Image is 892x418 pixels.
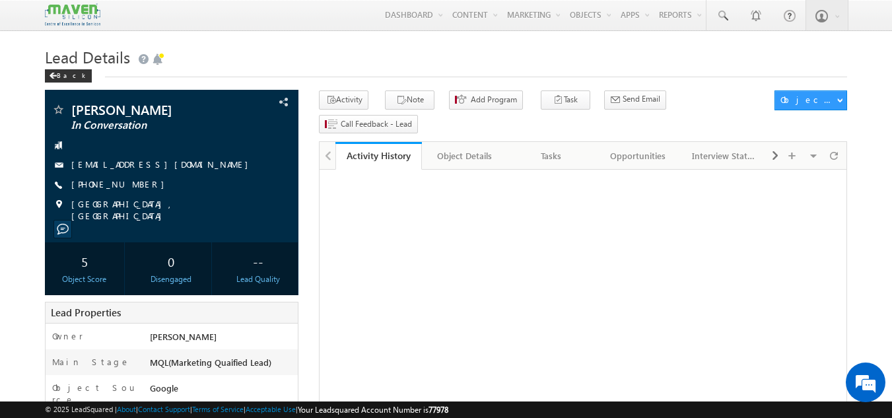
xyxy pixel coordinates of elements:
[45,69,98,80] a: Back
[692,148,756,164] div: Interview Status
[519,148,583,164] div: Tasks
[52,330,83,342] label: Owner
[449,90,523,110] button: Add Program
[71,198,276,222] span: [GEOGRAPHIC_DATA], [GEOGRAPHIC_DATA]
[221,249,294,273] div: --
[319,90,368,110] button: Activity
[432,148,497,164] div: Object Details
[192,405,244,413] a: Terms of Service
[45,46,130,67] span: Lead Details
[45,69,92,83] div: Back
[48,273,121,285] div: Object Score
[135,249,208,273] div: 0
[71,158,255,170] a: [EMAIL_ADDRESS][DOMAIN_NAME]
[45,3,100,26] img: Custom Logo
[681,142,768,170] a: Interview Status
[595,142,681,170] a: Opportunities
[508,142,595,170] a: Tasks
[345,149,412,162] div: Activity History
[385,90,434,110] button: Note
[221,273,294,285] div: Lead Quality
[780,94,837,106] div: Object Actions
[138,405,190,413] a: Contact Support
[471,94,517,106] span: Add Program
[71,119,228,132] span: In Conversation
[605,148,669,164] div: Opportunities
[48,249,121,273] div: 5
[422,142,508,170] a: Object Details
[71,178,171,192] span: [PHONE_NUMBER]
[623,93,660,105] span: Send Email
[117,405,136,413] a: About
[52,382,137,405] label: Object Source
[298,405,448,415] span: Your Leadsquared Account Number is
[52,356,130,368] label: Main Stage
[71,103,228,116] span: [PERSON_NAME]
[147,382,298,400] div: Google
[429,405,448,415] span: 77978
[319,115,418,134] button: Call Feedback - Lead
[51,306,121,319] span: Lead Properties
[246,405,296,413] a: Acceptable Use
[335,142,422,170] a: Activity History
[774,90,847,110] button: Object Actions
[341,118,412,130] span: Call Feedback - Lead
[150,331,217,342] span: [PERSON_NAME]
[147,356,298,374] div: MQL(Marketing Quaified Lead)
[135,273,208,285] div: Disengaged
[541,90,590,110] button: Task
[604,90,666,110] button: Send Email
[45,403,448,416] span: © 2025 LeadSquared | | | | |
